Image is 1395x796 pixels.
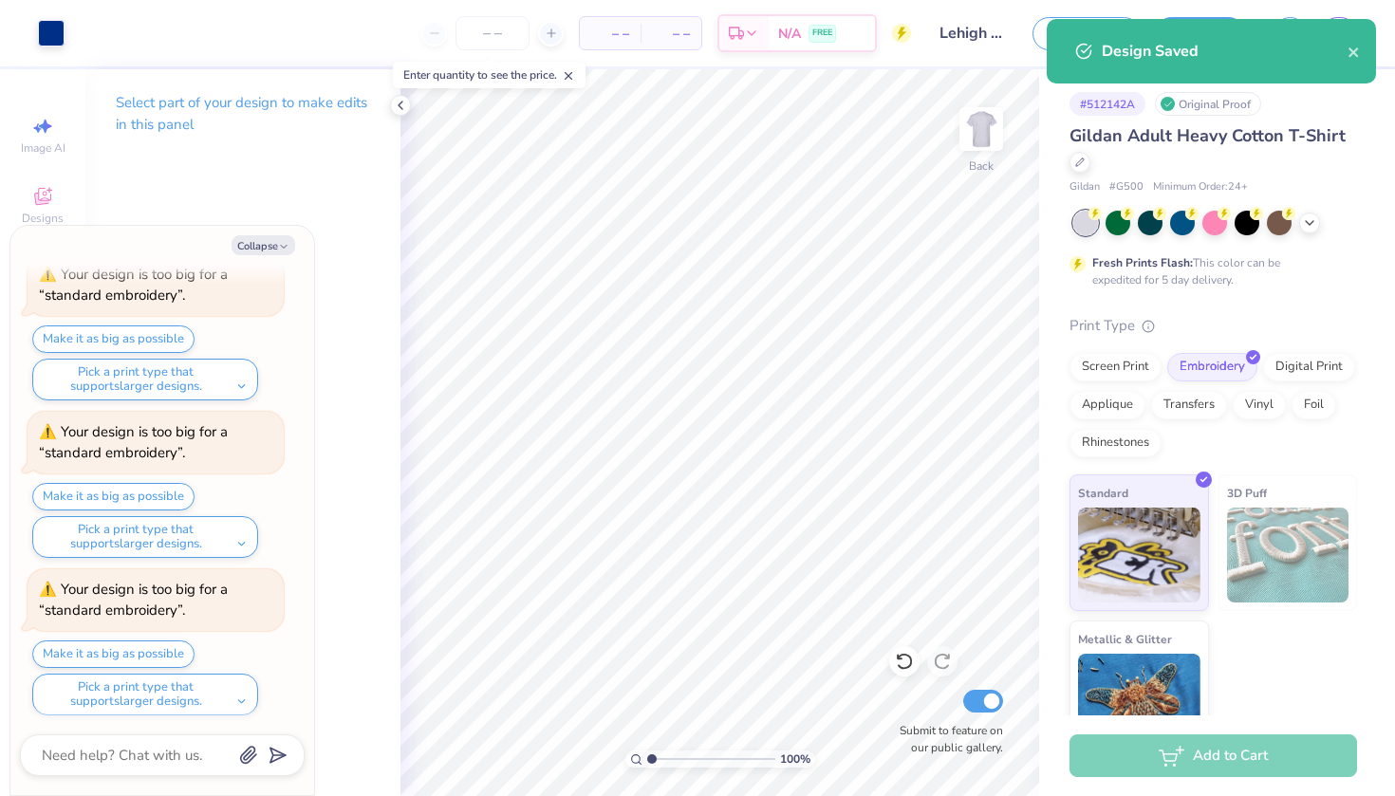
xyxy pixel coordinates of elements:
label: Submit to feature on our public gallery. [889,722,1003,756]
div: Foil [1292,391,1336,419]
span: Gildan Adult Heavy Cotton T-Shirt [1069,124,1346,147]
button: close [1348,40,1361,63]
span: FREE [812,27,832,40]
div: Enter quantity to see the price. [393,62,586,88]
div: Print Type [1069,315,1357,337]
img: Back [962,110,1000,148]
span: 100 % [780,750,810,768]
div: Design Saved [1102,40,1348,63]
button: Save as [1032,17,1141,50]
div: # 512142A [1069,92,1145,116]
button: Make it as big as possible [32,640,195,668]
div: Screen Print [1069,353,1162,381]
span: Designs [22,211,64,226]
img: Standard [1078,508,1200,602]
input: Untitled Design [925,14,1018,52]
div: Your design is too big for a “standard embroidery”. [39,422,228,463]
button: Pick a print type that supportslarger designs. [32,516,258,558]
div: Transfers [1151,391,1227,419]
span: Image AI [21,140,65,156]
strong: Fresh Prints Flash: [1092,255,1193,270]
div: Applique [1069,391,1145,419]
div: Embroidery [1167,353,1257,381]
button: Pick a print type that supportslarger designs. [32,674,258,715]
button: Pick a print type that supportslarger designs. [32,359,258,400]
span: # G500 [1109,179,1144,195]
span: Metallic & Glitter [1078,629,1172,649]
button: Make it as big as possible [32,483,195,510]
div: Vinyl [1233,391,1286,419]
span: Standard [1078,483,1128,503]
button: Collapse [232,235,295,255]
div: Digital Print [1263,353,1355,381]
div: Original Proof [1155,92,1261,116]
div: Your design is too big for a “standard embroidery”. [39,265,228,305]
input: – – [456,16,530,50]
span: Gildan [1069,179,1100,195]
span: N/A [778,24,801,44]
img: Metallic & Glitter [1078,654,1200,749]
div: This color can be expedited for 5 day delivery. [1092,254,1326,288]
div: Back [969,157,994,175]
button: Make it as big as possible [32,325,195,353]
div: Rhinestones [1069,429,1162,457]
p: Select part of your design to make edits in this panel [116,92,370,136]
span: – – [652,24,690,44]
img: 3D Puff [1227,508,1349,602]
span: 3D Puff [1227,483,1267,503]
span: – – [591,24,629,44]
span: Minimum Order: 24 + [1153,179,1248,195]
div: Your design is too big for a “standard embroidery”. [39,580,228,620]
